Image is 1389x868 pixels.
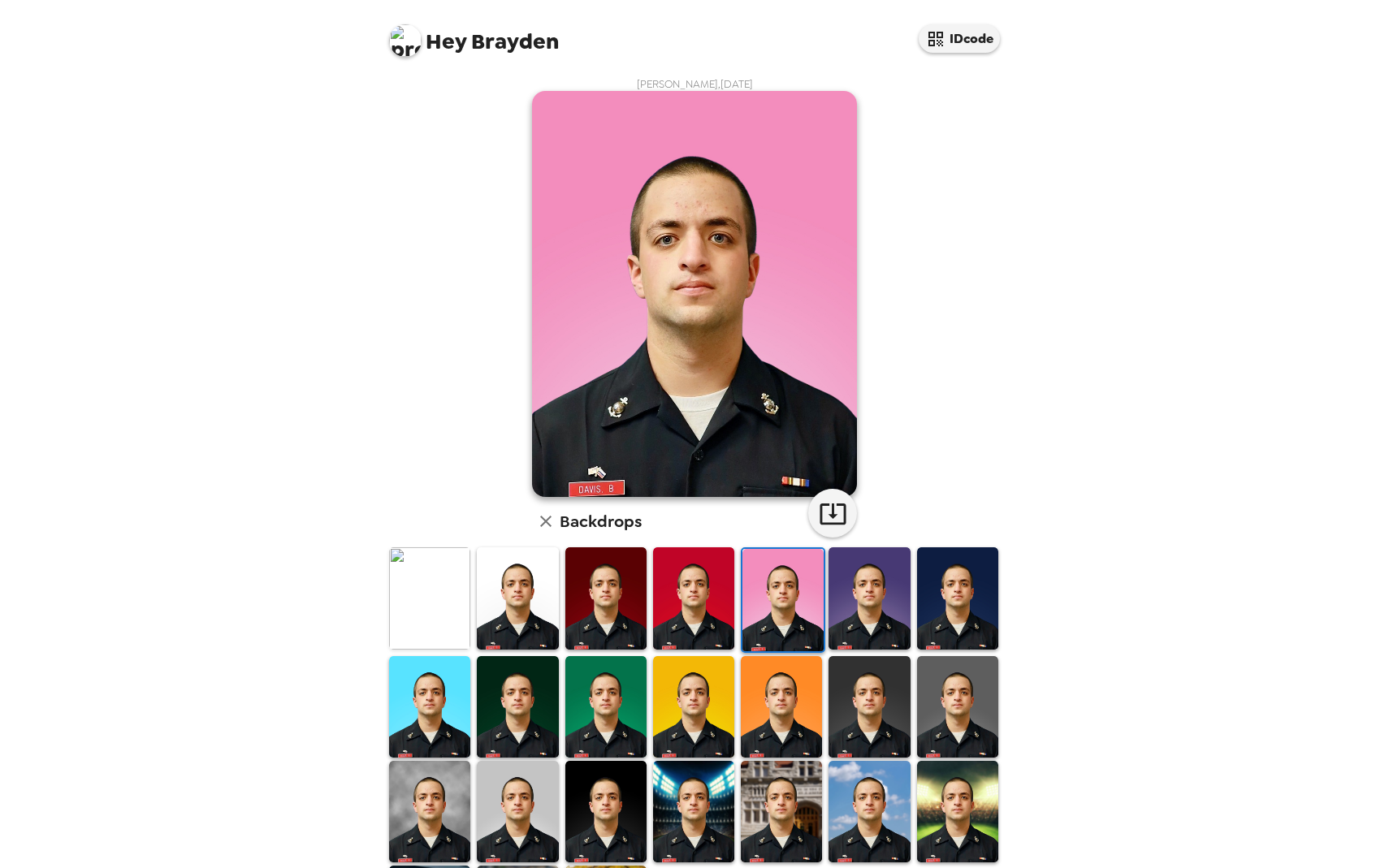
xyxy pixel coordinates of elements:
[560,508,642,534] h6: Backdrops
[389,547,470,649] img: Original
[426,27,466,56] span: Hey
[532,91,857,497] img: user
[389,16,559,53] span: Brayden
[389,24,422,57] img: profile pic
[637,77,753,91] span: [PERSON_NAME] , [DATE]
[919,24,1000,53] button: IDcode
